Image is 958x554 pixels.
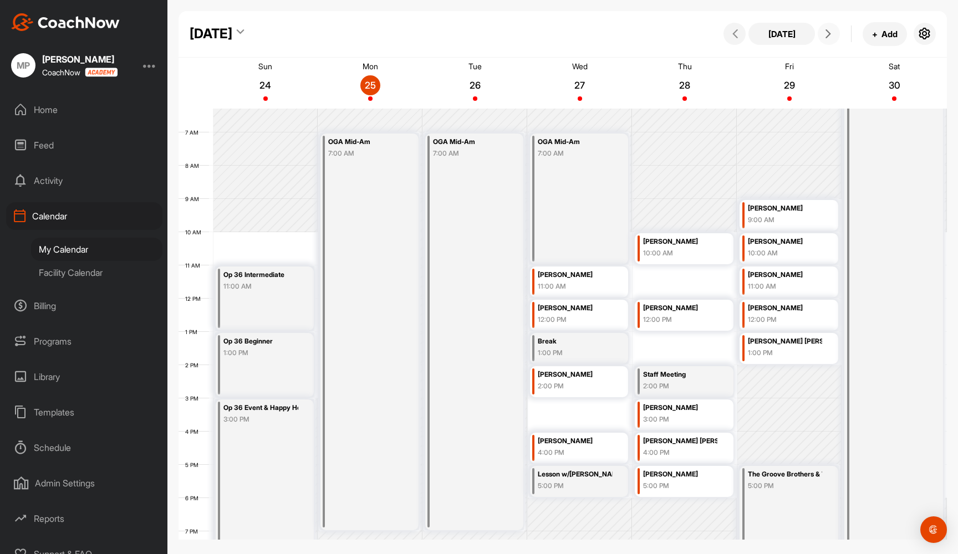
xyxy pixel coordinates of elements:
[643,235,718,248] div: [PERSON_NAME]
[538,335,613,348] div: Break
[863,22,907,46] button: +Add
[223,281,298,291] div: 11:00 AM
[328,136,403,148] div: OGA Mid-Am
[643,414,718,424] div: 3:00 PM
[179,162,210,169] div: 8 AM
[465,80,485,91] p: 26
[643,381,718,391] div: 2:00 PM
[785,61,794,71] p: Fri
[223,348,298,358] div: 1:00 PM
[318,58,422,109] a: August 25, 2025
[538,481,613,491] div: 5:00 PM
[678,61,692,71] p: Thu
[643,248,718,258] div: 10:00 AM
[223,335,298,348] div: Op 36 Beginner
[779,80,799,91] p: 29
[179,229,212,235] div: 10 AM
[643,402,718,414] div: [PERSON_NAME]
[748,335,823,348] div: [PERSON_NAME] [PERSON_NAME]
[31,238,162,261] div: My Calendar
[538,348,613,358] div: 1:00 PM
[6,434,162,461] div: Schedule
[538,468,613,481] div: Lesson w/[PERSON_NAME]
[223,402,298,414] div: Op 36 Event & Happy Hour
[842,58,947,109] a: August 30, 2025
[643,435,718,448] div: [PERSON_NAME] [PERSON_NAME]
[570,80,590,91] p: 27
[179,395,210,402] div: 3 PM
[748,269,823,281] div: [PERSON_NAME]
[179,295,212,302] div: 12 PM
[179,262,211,269] div: 11 AM
[85,68,118,77] img: CoachNow acadmey
[643,368,718,381] div: Staff Meeting
[6,202,162,230] div: Calendar
[42,68,118,77] div: CoachNow
[538,269,613,281] div: [PERSON_NAME]
[872,28,878,40] span: +
[748,315,823,325] div: 12:00 PM
[213,58,318,109] a: August 24, 2025
[643,448,718,458] div: 4:00 PM
[538,136,613,148] div: OGA Mid-Am
[748,215,823,225] div: 9:00 AM
[538,148,613,158] div: 7:00 AM
[538,448,613,458] div: 4:00 PM
[6,505,162,532] div: Reports
[11,53,35,78] div: MP
[179,461,210,468] div: 5 PM
[433,148,508,158] div: 7:00 AM
[179,495,210,501] div: 6 PM
[748,348,823,358] div: 1:00 PM
[643,468,718,481] div: [PERSON_NAME]
[538,368,613,381] div: [PERSON_NAME]
[527,58,632,109] a: August 27, 2025
[748,23,815,45] button: [DATE]
[538,281,613,291] div: 11:00 AM
[179,329,208,335] div: 1 PM
[675,80,695,91] p: 28
[538,302,613,315] div: [PERSON_NAME]
[748,248,823,258] div: 10:00 AM
[190,24,232,44] div: [DATE]
[179,428,210,435] div: 4 PM
[748,468,823,481] div: The Groove Brothers & The Dead Revival Band
[643,315,718,325] div: 12:00 PM
[223,269,298,281] div: Op 36 Intermediate
[179,528,209,535] div: 7 PM
[223,414,298,424] div: 3:00 PM
[363,61,378,71] p: Mon
[572,61,588,71] p: Wed
[889,61,900,71] p: Sat
[6,469,162,497] div: Admin Settings
[538,315,613,325] div: 12:00 PM
[31,261,162,284] div: Facility Calendar
[6,96,162,124] div: Home
[748,202,823,215] div: [PERSON_NAME]
[538,435,613,448] div: [PERSON_NAME]
[42,55,118,64] div: [PERSON_NAME]
[884,80,904,91] p: 30
[6,131,162,159] div: Feed
[422,58,527,109] a: August 26, 2025
[643,481,718,491] div: 5:00 PM
[433,136,508,148] div: OGA Mid-Am
[538,381,613,391] div: 2:00 PM
[179,362,210,368] div: 2 PM
[179,129,210,136] div: 7 AM
[748,235,823,248] div: [PERSON_NAME]
[360,80,380,91] p: 25
[643,302,718,315] div: [PERSON_NAME]
[6,363,162,391] div: Library
[328,148,403,158] div: 7:00 AM
[179,196,210,202] div: 9 AM
[748,481,823,491] div: 5:00 PM
[6,167,162,194] div: Activity
[6,327,162,355] div: Programs
[748,302,823,315] div: [PERSON_NAME]
[920,516,947,543] div: Open Intercom Messenger
[258,61,272,71] p: Sun
[11,13,120,31] img: CoachNow
[6,292,162,320] div: Billing
[748,281,823,291] div: 11:00 AM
